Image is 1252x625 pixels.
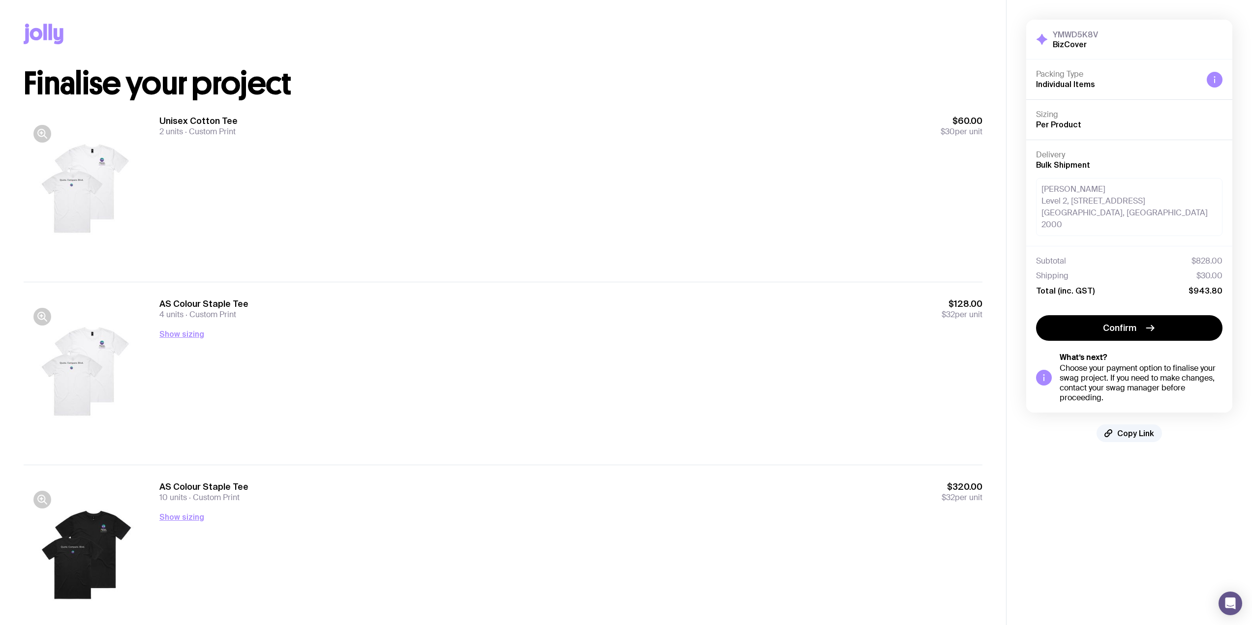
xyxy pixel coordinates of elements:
div: Choose your payment option to finalise your swag project. If you need to make changes, contact yo... [1060,363,1222,403]
span: 2 units [159,126,183,137]
span: $60.00 [941,115,982,127]
span: $320.00 [942,481,982,493]
span: per unit [942,310,982,320]
span: $32 [942,492,955,503]
span: 10 units [159,492,187,503]
span: $30.00 [1196,271,1222,281]
span: $128.00 [942,298,982,310]
button: Copy Link [1097,424,1162,442]
h4: Packing Type [1036,69,1199,79]
span: Custom Print [187,492,240,503]
h2: BizCover [1053,39,1098,49]
span: $30 [941,126,955,137]
span: Shipping [1036,271,1069,281]
h4: Sizing [1036,110,1222,119]
span: $32 [942,309,955,320]
button: Show sizing [159,328,204,340]
button: Show sizing [159,511,204,523]
span: per unit [941,127,982,137]
span: Custom Print [183,309,236,320]
span: $828.00 [1191,256,1222,266]
h3: AS Colour Staple Tee [159,481,248,493]
span: Copy Link [1117,428,1154,438]
button: Confirm [1036,315,1222,341]
h3: AS Colour Staple Tee [159,298,248,310]
h5: What’s next? [1060,353,1222,362]
span: 4 units [159,309,183,320]
span: Subtotal [1036,256,1066,266]
h3: YMWD5K8V [1053,30,1098,39]
span: $943.80 [1189,286,1222,296]
div: [PERSON_NAME] Level 2, [STREET_ADDRESS] [GEOGRAPHIC_DATA], [GEOGRAPHIC_DATA] 2000 [1036,178,1222,236]
span: Individual Items [1036,80,1095,89]
h1: Finalise your project [24,68,982,99]
span: Bulk Shipment [1036,160,1090,169]
div: Open Intercom Messenger [1219,592,1242,615]
h4: Delivery [1036,150,1222,160]
span: per unit [942,493,982,503]
span: Per Product [1036,120,1081,129]
span: Confirm [1103,322,1136,334]
h3: Unisex Cotton Tee [159,115,238,127]
span: Total (inc. GST) [1036,286,1095,296]
span: Custom Print [183,126,236,137]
